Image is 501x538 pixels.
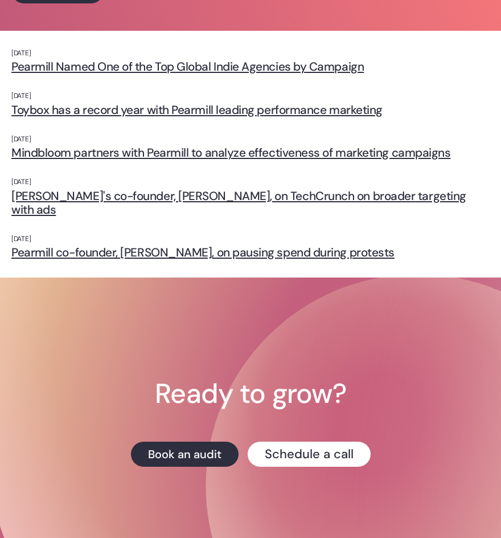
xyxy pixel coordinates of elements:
a: [PERSON_NAME]'s co-founder, [PERSON_NAME], on TechCrunch on broader targeting with ads [11,189,490,217]
p: [DATE] [11,92,490,101]
p: [DATE] [11,178,490,187]
a: Schedule a call [248,442,371,467]
a: Mindbloom partners with Pearmill to analyze effectiveness of marketing campaigns [11,146,490,160]
p: [DATE] [11,49,490,58]
h1: Ready to grow? [155,380,346,407]
a: Pearmill co-founder, [PERSON_NAME], on pausing spend during protests [11,246,490,259]
a: Pearmill Named One of the Top Global Indie Agencies by Campaign [11,60,490,74]
p: [DATE] [11,235,490,244]
a: Toybox has a record year with Pearmill leading performance marketing [11,103,490,117]
p: [DATE] [11,135,490,144]
a: Book an audit [131,442,239,467]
